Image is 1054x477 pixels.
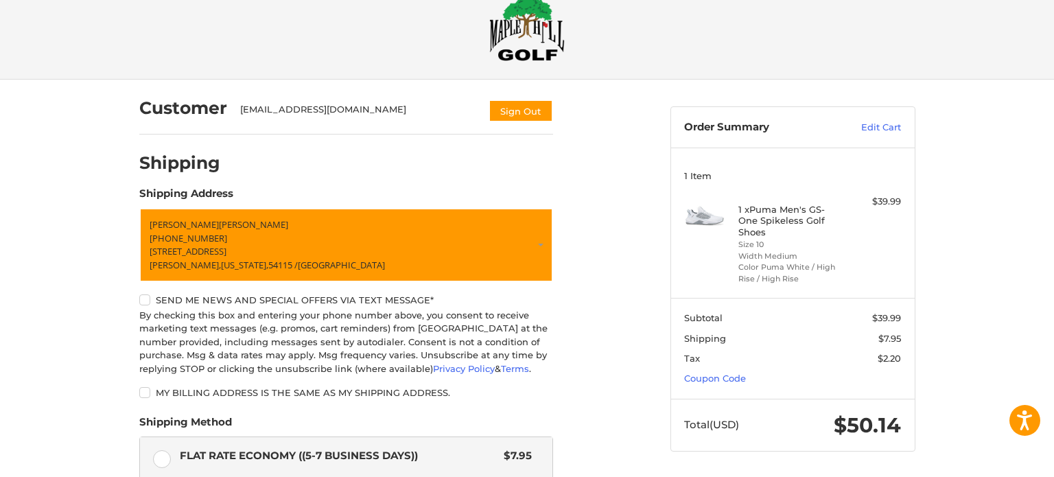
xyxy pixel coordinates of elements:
span: Flat Rate Economy ((5-7 Business Days)) [180,448,497,464]
span: Tax [684,353,700,364]
li: Color Puma White / High Rise / High Rise [738,261,843,284]
span: [US_STATE], [221,259,268,271]
h2: Customer [139,97,227,119]
span: Subtotal [684,312,723,323]
span: [PERSON_NAME], [150,259,221,271]
button: Sign Out [489,100,553,122]
span: [PERSON_NAME] [219,218,288,231]
span: $50.14 [834,412,901,438]
li: Width Medium [738,251,843,262]
span: [PERSON_NAME] [150,218,219,231]
span: [STREET_ADDRESS] [150,245,226,257]
a: Edit Cart [832,121,901,135]
a: Enter or select a different address [139,208,553,282]
label: My billing address is the same as my shipping address. [139,387,553,398]
span: [PHONE_NUMBER] [150,232,227,244]
span: [GEOGRAPHIC_DATA] [298,259,385,271]
div: $39.99 [847,195,901,209]
span: $39.99 [872,312,901,323]
div: [EMAIL_ADDRESS][DOMAIN_NAME] [240,103,475,122]
span: $7.95 [878,333,901,344]
iframe: Google Customer Reviews [941,440,1054,477]
div: By checking this box and entering your phone number above, you consent to receive marketing text ... [139,309,553,376]
legend: Shipping Address [139,186,233,208]
h2: Shipping [139,152,220,174]
a: Coupon Code [684,373,746,384]
span: Total (USD) [684,418,739,431]
a: Privacy Policy [433,363,495,374]
span: $7.95 [497,448,532,464]
h3: 1 Item [684,170,901,181]
li: Size 10 [738,239,843,251]
span: Shipping [684,333,726,344]
h4: 1 x Puma Men's GS-One Spikeless Golf Shoes [738,204,843,237]
span: 54115 / [268,259,298,271]
legend: Shipping Method [139,415,232,437]
span: $2.20 [878,353,901,364]
h3: Order Summary [684,121,832,135]
label: Send me news and special offers via text message* [139,294,553,305]
a: Terms [501,363,529,374]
